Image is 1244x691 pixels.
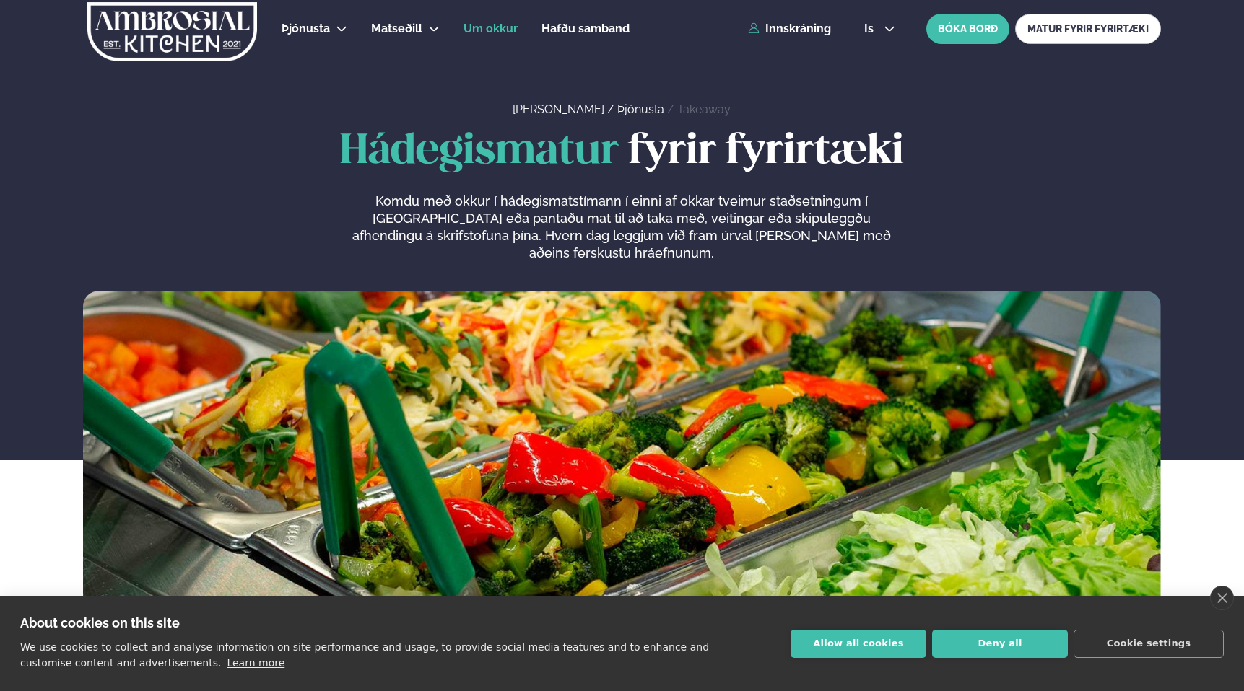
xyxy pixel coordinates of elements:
a: Matseðill [371,20,422,38]
a: [PERSON_NAME] [513,102,604,116]
p: We use cookies to collect and analyse information on site performance and usage, to provide socia... [20,641,709,669]
a: close [1210,586,1234,610]
span: Um okkur [464,22,518,35]
span: / [607,102,617,116]
button: Deny all [932,630,1068,658]
img: logo [86,2,258,61]
span: Þjónusta [282,22,330,35]
a: Þjónusta [617,102,664,116]
a: Þjónusta [282,20,330,38]
button: BÓKA BORÐ [926,14,1009,44]
button: is [853,23,907,35]
span: Matseðill [371,22,422,35]
a: MATUR FYRIR FYRIRTÆKI [1015,14,1161,44]
a: Hafðu samband [541,20,630,38]
span: is [864,23,878,35]
span: / [667,102,677,116]
img: image alt [83,291,1161,688]
a: Um okkur [464,20,518,38]
button: Allow all cookies [791,630,926,658]
h1: fyrir fyrirtæki [83,129,1161,175]
a: Takeaway [677,102,731,116]
button: Cookie settings [1074,630,1224,658]
a: Innskráning [748,22,831,35]
span: Hafðu samband [541,22,630,35]
span: Hádegismatur [340,132,619,172]
a: Learn more [227,657,284,669]
p: Komdu með okkur í hádegismatstímann í einni af okkar tveimur staðsetningum í [GEOGRAPHIC_DATA] eð... [349,193,895,262]
strong: About cookies on this site [20,615,180,630]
